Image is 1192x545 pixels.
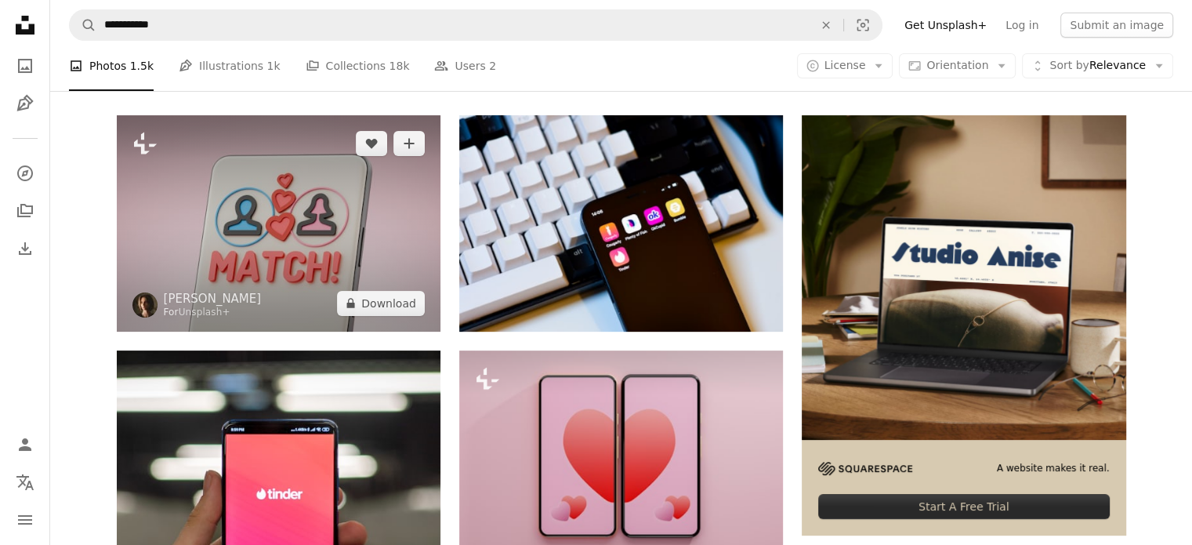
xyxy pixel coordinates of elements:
[164,307,262,319] div: For
[179,41,280,91] a: Illustrations 1k
[9,467,41,498] button: Language
[844,10,882,40] button: Visual search
[459,115,783,331] img: a cell phone sitting next to a keyboard
[997,462,1110,475] span: A website makes it real.
[356,131,387,156] button: Like
[389,57,410,74] span: 18k
[895,13,996,38] a: Get Unsplash+
[9,158,41,189] a: Explore
[899,53,1016,78] button: Orientation
[1049,58,1146,74] span: Relevance
[818,462,912,475] img: file-1705255347840-230a6ab5bca9image
[9,233,41,264] a: Download History
[459,451,783,465] a: A couple of cell phones sitting next to each other
[393,131,425,156] button: Add to Collection
[489,57,496,74] span: 2
[1060,13,1173,38] button: Submit an image
[797,53,893,78] button: License
[1049,59,1089,71] span: Sort by
[996,13,1048,38] a: Log in
[267,57,281,74] span: 1k
[117,216,440,230] a: a cell phone with the words match on it
[9,195,41,227] a: Collections
[179,307,230,318] a: Unsplash+
[459,216,783,230] a: a cell phone sitting next to a keyboard
[164,291,262,307] a: [PERSON_NAME]
[809,10,843,40] button: Clear
[132,292,158,318] img: Go to Alex Shuper's profile
[306,41,410,91] a: Collections 18k
[926,59,988,71] span: Orientation
[9,429,41,460] a: Log in / Sign up
[9,88,41,119] a: Illustrations
[802,115,1125,439] img: file-1705123271268-c3eaf6a79b21image
[337,291,425,316] button: Download
[117,115,440,331] img: a cell phone with the words match on it
[434,41,496,91] a: Users 2
[818,494,1109,519] div: Start A Free Trial
[824,59,866,71] span: License
[1022,53,1173,78] button: Sort byRelevance
[70,10,96,40] button: Search Unsplash
[9,504,41,536] button: Menu
[9,50,41,82] a: Photos
[9,9,41,44] a: Home — Unsplash
[802,115,1125,536] a: A website makes it real.Start A Free Trial
[69,9,882,41] form: Find visuals sitewide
